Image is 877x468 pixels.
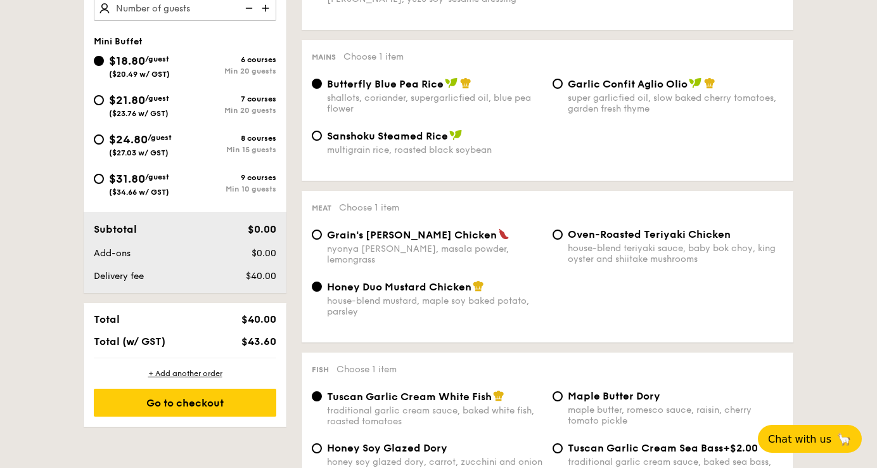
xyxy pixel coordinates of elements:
span: Total (w/ GST) [94,335,165,348]
span: $43.60 [241,335,276,348]
span: Honey Duo Mustard Chicken [327,281,471,293]
div: 6 courses [185,55,276,64]
span: Add-ons [94,248,131,259]
span: 🦙 [836,432,852,446]
div: 9 courses [185,173,276,182]
div: Min 10 guests [185,185,276,193]
div: shallots, coriander, supergarlicfied oil, blue pea flower [327,93,542,114]
input: Tuscan Garlic Cream White Fishtraditional garlic cream sauce, baked white fish, roasted tomatoes [312,391,322,401]
span: Chat with us [768,433,831,445]
span: Choose 1 item [339,202,399,213]
span: $18.80 [109,54,145,68]
img: icon-chef-hat.a58ddaea.svg [473,280,484,292]
span: $40.00 [246,271,276,282]
span: $24.80 [109,133,148,146]
input: Honey Soy Glazed Doryhoney soy glazed dory, carrot, zucchini and onion [312,443,322,453]
span: /guest [145,94,169,103]
span: Honey Soy Glazed Dory [327,442,447,454]
div: Min 20 guests [185,67,276,75]
img: icon-spicy.37a8142b.svg [498,228,509,240]
span: Meat [312,204,331,212]
img: icon-chef-hat.a58ddaea.svg [704,77,715,89]
div: + Add another order [94,368,276,379]
div: Go to checkout [94,389,276,417]
img: icon-chef-hat.a58ddaea.svg [493,390,504,401]
div: multigrain rice, roasted black soybean [327,145,542,155]
img: icon-vegan.f8ff3823.svg [689,77,701,89]
div: nyonya [PERSON_NAME], masala powder, lemongrass [327,244,542,265]
span: Subtotal [94,223,137,235]
div: Min 20 guests [185,106,276,115]
span: Maple Butter Dory [568,390,660,402]
span: /guest [145,55,169,63]
span: Tuscan Garlic Cream Sea Bass [568,442,723,454]
span: ($23.76 w/ GST) [109,109,169,118]
span: /guest [148,133,172,142]
div: super garlicfied oil, slow baked cherry tomatoes, garden fresh thyme [568,93,783,114]
input: Garlic Confit Aglio Oliosuper garlicfied oil, slow baked cherry tomatoes, garden fresh thyme [553,79,563,89]
div: honey soy glazed dory, carrot, zucchini and onion [327,457,542,467]
img: icon-chef-hat.a58ddaea.svg [460,77,471,89]
input: Oven-Roasted Teriyaki Chickenhouse-blend teriyaki sauce, baby bok choy, king oyster and shiitake ... [553,230,563,240]
span: Tuscan Garlic Cream White Fish [327,391,492,403]
div: house-blend teriyaki sauce, baby bok choy, king oyster and shiitake mushrooms [568,243,783,264]
span: $0.00 [248,223,276,235]
span: ($20.49 w/ GST) [109,70,170,79]
input: $31.80/guest($34.66 w/ GST)9 coursesMin 10 guests [94,174,104,184]
span: $0.00 [252,248,276,259]
span: Choose 1 item [336,364,397,375]
button: Chat with us🦙 [758,425,862,453]
input: $21.80/guest($23.76 w/ GST)7 coursesMin 20 guests [94,95,104,105]
input: Maple Butter Dorymaple butter, romesco sauce, raisin, cherry tomato pickle [553,391,563,401]
span: Grain's [PERSON_NAME] Chicken [327,229,497,241]
img: icon-vegan.f8ff3823.svg [445,77,458,89]
input: $18.80/guest($20.49 w/ GST)6 coursesMin 20 guests [94,56,104,66]
span: +$2.00 [723,442,758,454]
span: $40.00 [241,313,276,325]
span: Mains [312,53,336,62]
span: $31.80 [109,172,145,186]
input: Tuscan Garlic Cream Sea Bass+$2.00traditional garlic cream sauce, baked sea bass, roasted tomato [553,443,563,453]
span: Oven-Roasted Teriyaki Chicken [568,228,731,240]
div: Min 15 guests [185,145,276,154]
input: Sanshoku Steamed Ricemultigrain rice, roasted black soybean [312,131,322,141]
span: Choose 1 item [343,51,404,62]
span: Total [94,313,120,325]
div: 7 courses [185,94,276,103]
span: /guest [145,172,169,181]
span: Delivery fee [94,271,144,282]
span: Sanshoku Steamed Rice [327,130,448,142]
img: icon-vegan.f8ff3823.svg [449,129,462,141]
span: Fish [312,365,329,374]
div: maple butter, romesco sauce, raisin, cherry tomato pickle [568,405,783,426]
span: Garlic Confit Aglio Olio [568,78,688,90]
div: 8 courses [185,134,276,143]
span: ($27.03 w/ GST) [109,148,169,157]
input: Grain's [PERSON_NAME] Chickennyonya [PERSON_NAME], masala powder, lemongrass [312,230,322,240]
span: $21.80 [109,93,145,107]
span: ($34.66 w/ GST) [109,188,169,197]
input: Honey Duo Mustard Chickenhouse-blend mustard, maple soy baked potato, parsley [312,282,322,292]
span: Butterfly Blue Pea Rice [327,78,444,90]
span: Mini Buffet [94,36,143,47]
div: traditional garlic cream sauce, baked white fish, roasted tomatoes [327,405,542,427]
div: house-blend mustard, maple soy baked potato, parsley [327,296,542,317]
input: Butterfly Blue Pea Riceshallots, coriander, supergarlicfied oil, blue pea flower [312,79,322,89]
input: $24.80/guest($27.03 w/ GST)8 coursesMin 15 guests [94,134,104,145]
